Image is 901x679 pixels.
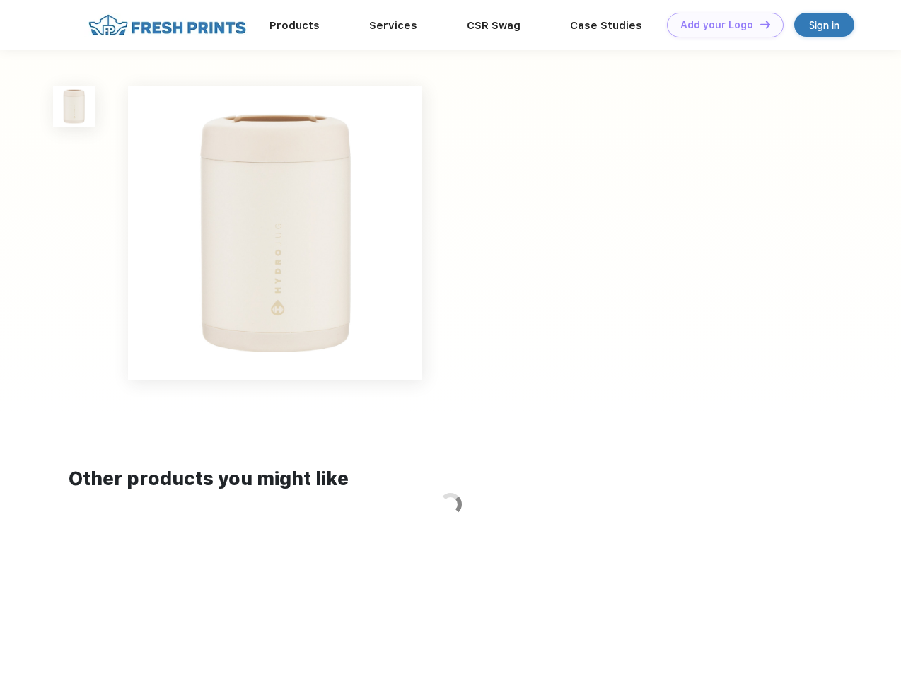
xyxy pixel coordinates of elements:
[760,21,770,28] img: DT
[269,19,320,32] a: Products
[128,86,422,380] img: func=resize&h=640
[84,13,250,37] img: fo%20logo%202.webp
[794,13,854,37] a: Sign in
[69,465,832,493] div: Other products you might like
[680,19,753,31] div: Add your Logo
[809,17,839,33] div: Sign in
[53,86,95,127] img: func=resize&h=100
